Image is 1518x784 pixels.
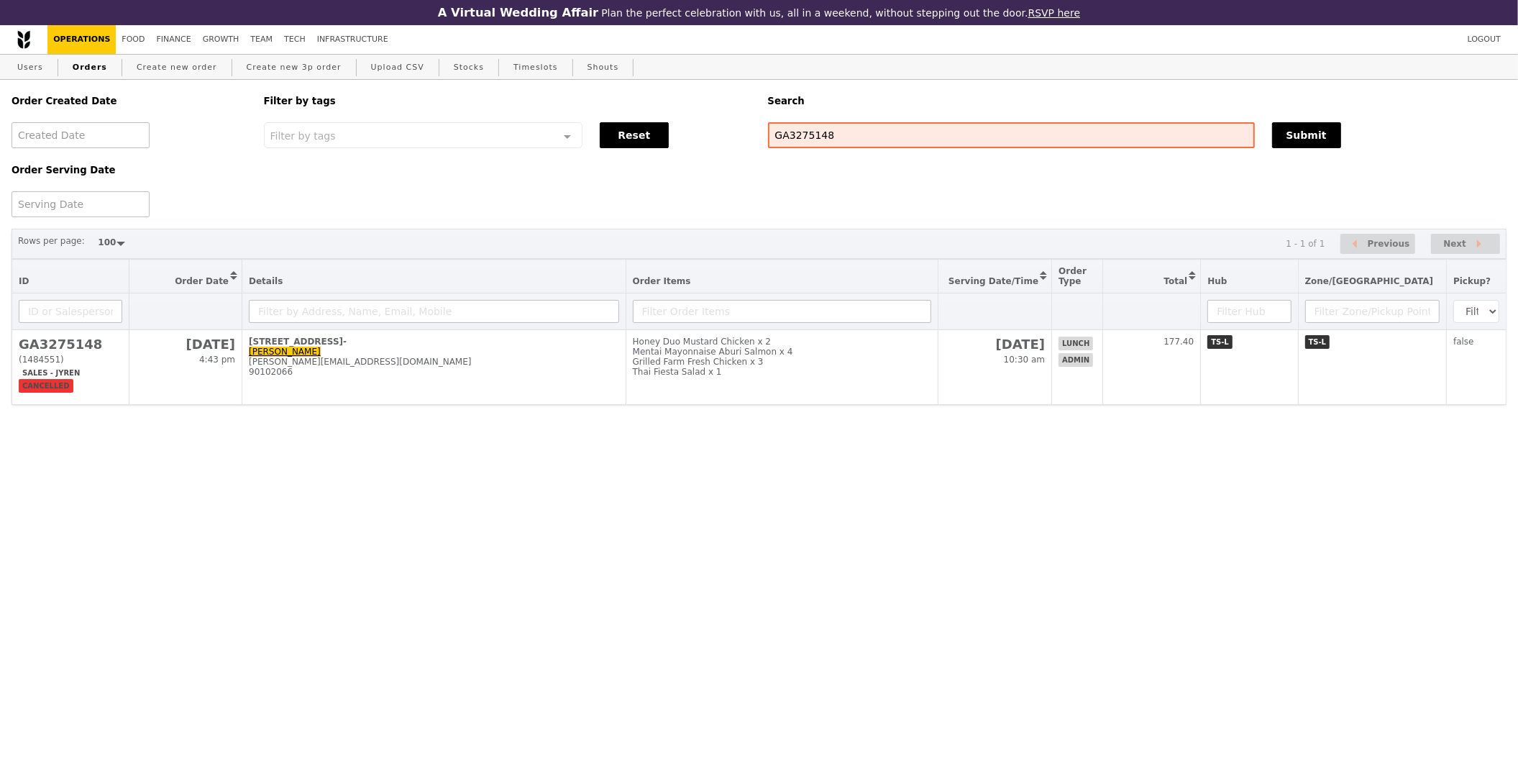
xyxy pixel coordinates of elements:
[582,55,625,81] a: Shouts
[1028,7,1081,19] a: RSVP here
[1453,337,1474,347] span: false
[264,96,751,106] h5: Filter by tags
[199,355,235,365] span: 4:43 pm
[19,300,122,323] input: ID or Salesperson name
[19,355,122,365] div: (1484551)
[12,55,49,81] a: Users
[768,122,1255,148] input: Search any field
[345,6,1174,19] div: Plan the perfect celebration with us, all in a weekend, without stepping out the door.
[18,234,85,248] label: Rows per page:
[1453,276,1491,286] span: Pickup?
[1340,234,1415,255] button: Previous
[633,357,931,367] div: Grilled Farm Fresh Chicken x 3
[1305,335,1330,349] span: TS-L
[249,300,619,323] input: Filter by Address, Name, Email, Mobile
[1059,337,1093,350] span: lunch
[1431,234,1500,255] button: Next
[278,25,311,54] a: Tech
[19,276,29,286] span: ID
[1462,25,1506,54] a: Logout
[131,55,223,81] a: Create new order
[1272,122,1341,148] button: Submit
[1163,337,1194,347] span: 177.40
[241,55,347,81] a: Create new 3p order
[136,337,235,352] h2: [DATE]
[1207,300,1291,323] input: Filter Hub
[365,55,430,81] a: Upload CSV
[1368,235,1410,252] span: Previous
[633,300,931,323] input: Filter Order Items
[12,96,247,106] h5: Order Created Date
[1207,335,1233,349] span: TS-L
[249,347,321,357] a: [PERSON_NAME]
[945,337,1045,352] h2: [DATE]
[600,122,669,148] button: Reset
[47,25,116,54] a: Operations
[19,337,122,352] h2: GA3275148
[244,25,278,54] a: Team
[249,357,619,367] div: [PERSON_NAME][EMAIL_ADDRESS][DOMAIN_NAME]
[1443,235,1466,252] span: Next
[633,276,691,286] span: Order Items
[1286,239,1325,249] div: 1 - 1 of 1
[1004,355,1045,365] span: 10:30 am
[12,191,150,217] input: Serving Date
[270,129,336,142] span: Filter by tags
[448,55,490,81] a: Stocks
[12,122,150,148] input: Created Date
[19,366,83,380] span: Sales - Jyren
[633,347,931,357] div: Mentai Mayonnaise Aburi Salmon x 4
[311,25,394,54] a: Infrastructure
[249,337,619,347] div: [STREET_ADDRESS]-
[633,367,931,377] div: Thai Fiesta Salad x 1
[768,96,1507,106] h5: Search
[17,30,30,49] img: Grain logo
[633,337,931,347] div: Honey Duo Mustard Chicken x 2
[438,6,598,19] h3: A Virtual Wedding Affair
[1305,276,1434,286] span: Zone/[GEOGRAPHIC_DATA]
[197,25,245,54] a: Growth
[116,25,150,54] a: Food
[1207,276,1227,286] span: Hub
[1305,300,1440,323] input: Filter Zone/Pickup Point
[508,55,563,81] a: Timeslots
[151,25,197,54] a: Finance
[67,55,113,81] a: Orders
[1059,353,1093,367] span: admin
[1059,266,1087,286] span: Order Type
[249,276,283,286] span: Details
[249,367,619,377] div: 90102066
[19,379,73,393] span: cancelled
[12,165,247,176] h5: Order Serving Date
